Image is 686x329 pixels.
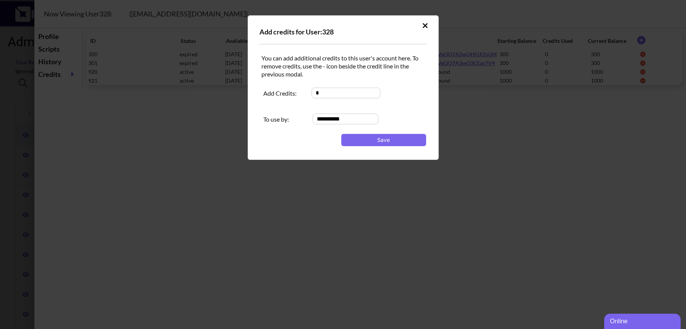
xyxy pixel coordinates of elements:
span: Add Credits: [261,87,310,99]
div: You can add additional credits to this user's account here. To remove credits, use the - icon bes... [259,52,431,80]
span: To use by: [261,113,311,125]
div: Add credits for User: 328 [259,27,427,36]
iframe: chat widget [604,312,682,329]
button: Save [341,134,426,146]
